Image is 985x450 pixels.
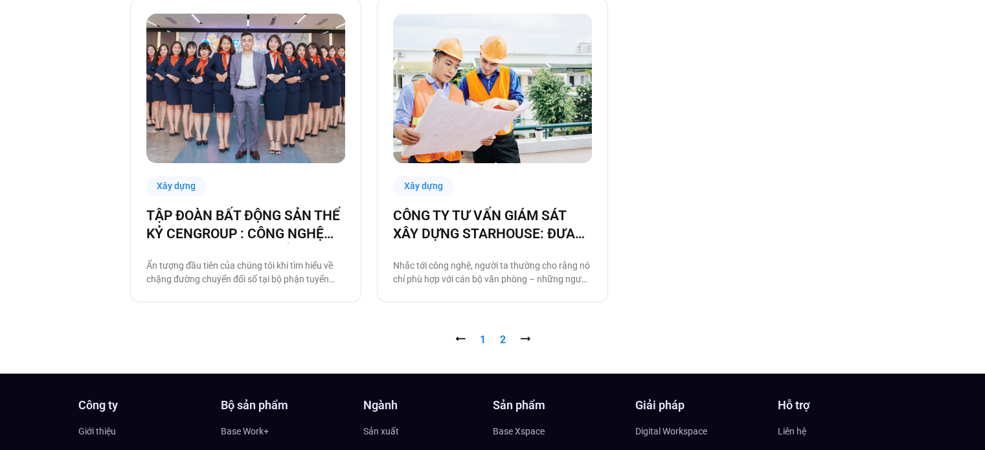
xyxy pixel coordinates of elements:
a: Base Xspace [493,422,622,441]
span: Base Work+ [221,422,269,441]
h4: Bộ sản phẩm [221,399,350,411]
a: Base Work+ [221,422,350,441]
div: Xây dựng [393,176,454,196]
span: Giới thiệu [78,422,116,441]
a: Digital Workspace [635,422,765,441]
span: Liên hệ [778,422,806,441]
h4: Ngành [363,399,493,411]
div: Xây dựng [146,176,207,196]
a: Sản xuất [363,422,493,441]
a: ⭠ [455,333,466,346]
a: CÔNG TY TƯ VẤN GIÁM SÁT XÂY DỰNG STARHOUSE: ĐƯA CÔNG NGHỆ ĐẾN VỚI NHÂN SỰ TẠI CÔNG TRƯỜNG [393,207,592,243]
p: Ấn tượng đầu tiên của chúng tôi khi tìm hiểu về chặng đường chuyển đổi số tại bộ phận tuyển dụng ... [146,259,345,286]
h4: Giải pháp [635,399,765,411]
h4: Hỗ trợ [778,399,907,411]
h4: Công ty [78,399,208,411]
h4: Sản phẩm [493,399,622,411]
span: Sản xuất [363,422,399,441]
span: 2 [500,333,506,346]
span: Base Xspace [493,422,545,441]
p: Nhắc tới công nghệ, người ta thường cho rằng nó chỉ phù hợp với cán bộ văn phòng – những người th... [393,259,592,286]
a: 1 [480,333,486,346]
a: TẬP ĐOÀN BẤT ĐỘNG SẢN THẾ KỶ CENGROUP : CÔNG NGHỆ HÓA HOẠT ĐỘNG TUYỂN DỤNG CÙNG BASE E-HIRING [146,207,345,243]
a: Giới thiệu [78,422,208,441]
nav: Pagination [130,332,855,348]
span: Digital Workspace [635,422,707,441]
span: ⭢ [520,333,530,346]
a: Liên hệ [778,422,907,441]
